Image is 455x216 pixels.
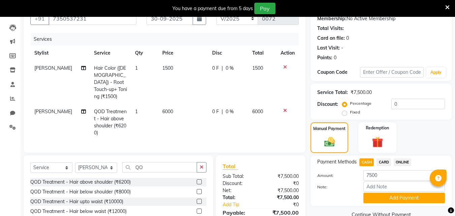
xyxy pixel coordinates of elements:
[368,135,387,149] img: _gift.svg
[252,65,263,71] span: 1500
[218,180,261,187] div: Discount:
[218,201,268,208] a: Add Tip
[363,181,445,192] input: Add Note
[317,158,357,165] span: Payment Methods
[218,173,261,180] div: Sub Total:
[48,12,136,25] input: Search by Name/Mobile/Email/Code
[334,54,336,61] div: 0
[363,170,445,181] input: Amount
[254,3,275,14] button: Pay
[317,15,445,22] div: No Active Membership
[317,54,332,61] div: Points:
[90,45,131,61] th: Service
[94,109,127,136] span: QOD Treatment - Hair above shoulder (₹6200)
[346,35,349,42] div: 0
[122,162,197,173] input: Search or Scan
[321,136,338,148] img: _cash.svg
[222,65,223,72] span: |
[317,89,348,96] div: Service Total:
[317,25,344,32] div: Total Visits:
[426,67,446,78] button: Apply
[252,109,263,115] span: 6000
[312,184,358,190] label: Note:
[248,45,277,61] th: Total
[212,108,219,115] span: 0 F
[162,109,173,115] span: 6000
[218,187,261,194] div: Net:
[30,45,90,61] th: Stylist
[212,65,219,72] span: 0 F
[268,201,304,208] div: ₹0
[261,187,304,194] div: ₹7,500.00
[34,65,72,71] span: [PERSON_NAME]
[162,65,173,71] span: 1500
[394,158,411,166] span: ONLINE
[31,33,304,45] div: Services
[317,15,347,22] div: Membership:
[350,100,371,106] label: Percentage
[223,163,238,170] span: Total
[222,108,223,115] span: |
[135,65,138,71] span: 1
[226,65,234,72] span: 0 %
[341,44,343,52] div: -
[366,125,389,131] label: Redemption
[359,158,374,166] span: CASH
[351,89,372,96] div: ₹7,500.00
[30,179,131,186] div: QOD Treatment - Hair above shoulder (₹6200)
[158,45,208,61] th: Price
[30,12,49,25] button: +91
[30,188,131,195] div: QOD Treatment - Hair below shoulder (₹8000)
[261,173,304,180] div: ₹7,500.00
[30,208,127,215] div: QOD Treatment - Hair below waist (₹12000)
[131,45,158,61] th: Qty
[226,108,234,115] span: 0 %
[350,109,360,115] label: Fixed
[135,109,138,115] span: 1
[317,35,345,42] div: Card on file:
[277,45,299,61] th: Action
[261,180,304,187] div: ₹0
[261,194,304,201] div: ₹7,500.00
[208,45,248,61] th: Disc
[172,5,253,12] div: You have a payment due from 5 days
[363,193,445,203] button: Add Payment
[317,101,338,108] div: Discount:
[360,67,424,78] input: Enter Offer / Coupon Code
[377,158,391,166] span: CARD
[313,126,346,132] label: Manual Payment
[317,69,360,76] div: Coupon Code
[312,173,358,179] label: Amount:
[317,44,340,52] div: Last Visit:
[34,109,72,115] span: [PERSON_NAME]
[218,194,261,201] div: Total:
[30,198,123,205] div: QOD Treatment - Hair upto waist (₹10000)
[94,65,127,99] span: Hair Color ([DEMOGRAPHIC_DATA]) - Root Touch-up+ Toning (₹1500)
